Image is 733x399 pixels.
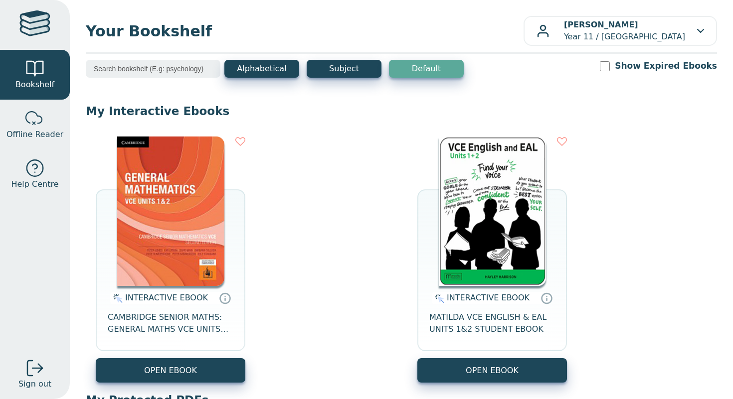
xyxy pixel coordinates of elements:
[564,19,685,43] p: Year 11 / [GEOGRAPHIC_DATA]
[615,60,717,72] label: Show Expired Ebooks
[219,292,231,304] a: Interactive eBooks are accessed online via the publisher’s portal. They contain interactive resou...
[15,79,54,91] span: Bookshelf
[224,60,299,78] button: Alphabetical
[564,20,638,29] b: [PERSON_NAME]
[110,292,123,304] img: interactive.svg
[11,178,58,190] span: Help Centre
[429,311,555,335] span: MATILDA VCE ENGLISH & EAL UNITS 1&2 STUDENT EBOOK
[86,20,524,42] span: Your Bookshelf
[108,311,233,335] span: CAMBRIDGE SENIOR MATHS: GENERAL MATHS VCE UNITS 1&2 EBOOK 2E
[389,60,464,78] button: Default
[6,129,63,140] span: Offline Reader
[125,293,208,302] span: INTERACTIVE EBOOK
[117,136,224,286] img: 98e9f931-67be-40f3-b733-112c3181ee3a.jpg
[96,358,245,383] button: OPEN EBOOK
[447,293,530,302] span: INTERACTIVE EBOOK
[307,60,381,78] button: Subject
[417,358,567,383] button: OPEN EBOOK
[541,292,552,304] a: Interactive eBooks are accessed online via the publisher’s portal. They contain interactive resou...
[439,136,546,286] img: fa827ae5-b1be-4d8a-aefe-4f65f413543b.png
[432,292,444,304] img: interactive.svg
[86,60,220,78] input: Search bookshelf (E.g: psychology)
[18,378,51,390] span: Sign out
[86,104,717,119] p: My Interactive Ebooks
[524,16,717,46] button: [PERSON_NAME]Year 11 / [GEOGRAPHIC_DATA]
